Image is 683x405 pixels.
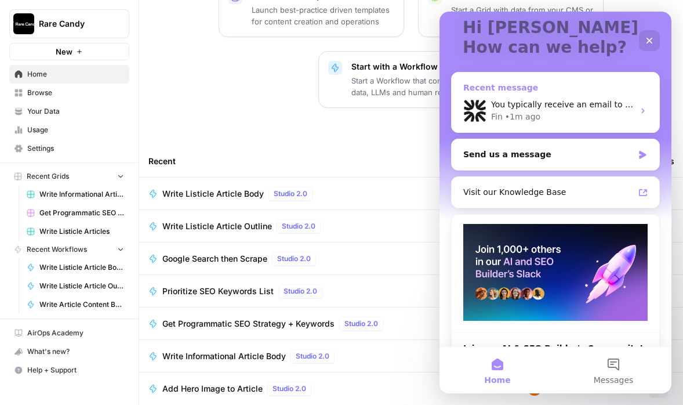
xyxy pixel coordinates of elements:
span: Studio 2.0 [344,319,378,329]
span: Write Listicle Article Outline [39,281,124,291]
span: Recent Workflows [27,244,87,255]
a: Google Search then ScrapeStudio 2.0 [148,252,422,266]
span: Get Programmatic SEO Strategy + Keywords [162,318,335,330]
p: Start a Grid with data from your CMS or create a blank one [451,4,594,27]
span: Your Data [27,106,124,117]
span: Studio 2.0 [282,221,315,232]
a: Settings [9,139,129,158]
span: Write Listicle Article Body [162,188,264,200]
span: Home [27,69,124,79]
a: Home [9,65,129,84]
span: Rare Candy [39,18,109,30]
span: Help + Support [27,365,124,375]
p: Start with a Workflow [351,61,494,73]
span: Browse [27,88,124,98]
span: Write Article Content Brief [39,299,124,310]
button: Help + Support [9,361,129,379]
span: Google Search then Scrape [162,253,267,265]
button: Recent Grids [9,168,129,185]
span: Write Listicle Article Body [39,262,124,273]
a: Get Programmatic SEO Keyword Ideas [21,204,129,222]
a: Write Listicle Article OutlineStudio 2.0 [148,219,422,233]
span: Prioritize SEO Keywords List [162,285,274,297]
iframe: Intercom live chat [439,12,671,393]
span: Studio 2.0 [284,286,317,296]
a: Write Listicle Articles [21,222,129,241]
span: Write Listicle Article Outline [162,220,272,232]
button: Recent Workflows [9,241,129,258]
span: Write Informational Article Body [162,350,286,362]
span: Settings [27,143,124,154]
a: Get Programmatic SEO Strategy + KeywordsStudio 2.0 [148,317,422,331]
a: Write Article Content Brief [21,295,129,314]
span: AirOps Academy [27,328,124,338]
span: New [56,46,72,57]
div: What's new? [10,343,129,360]
span: Studio 2.0 [274,189,307,199]
a: Write Informational Article BodyStudio 2.0 [148,349,422,363]
a: Prioritize SEO Keywords ListStudio 2.0 [148,284,422,298]
a: Write Listicle Article Outline [21,277,129,295]
a: Usage [9,121,129,139]
a: AirOps Academy [9,324,129,342]
button: Workspace: Rare Candy [9,9,129,38]
button: New [9,43,129,60]
a: Write Informational Articles [21,185,129,204]
span: Studio 2.0 [277,254,311,264]
div: Recent [148,145,422,177]
p: Start a Workflow that combines your data, LLMs and human review [351,75,494,98]
span: Studio 2.0 [273,384,306,394]
span: Studio 2.0 [296,351,329,361]
p: Launch best-practice driven templates for content creation and operations [252,4,394,27]
img: Rare Candy Logo [13,13,34,34]
span: Get Programmatic SEO Keyword Ideas [39,208,124,218]
a: Add Hero Image to ArticleStudio 2.0 [148,382,422,396]
a: Browse [9,84,129,102]
span: Recent Grids [27,171,69,182]
a: Your Data [9,102,129,121]
a: Write Listicle Article BodyStudio 2.0 [148,187,422,201]
span: Write Informational Articles [39,189,124,200]
span: Add Hero Image to Article [162,383,263,395]
span: Write Listicle Articles [39,226,124,237]
a: Write Listicle Article Body [21,258,129,277]
button: What's new? [9,342,129,361]
span: Usage [27,125,124,135]
button: Start with a WorkflowStart a Workflow that combines your data, LLMs and human review [318,51,504,108]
